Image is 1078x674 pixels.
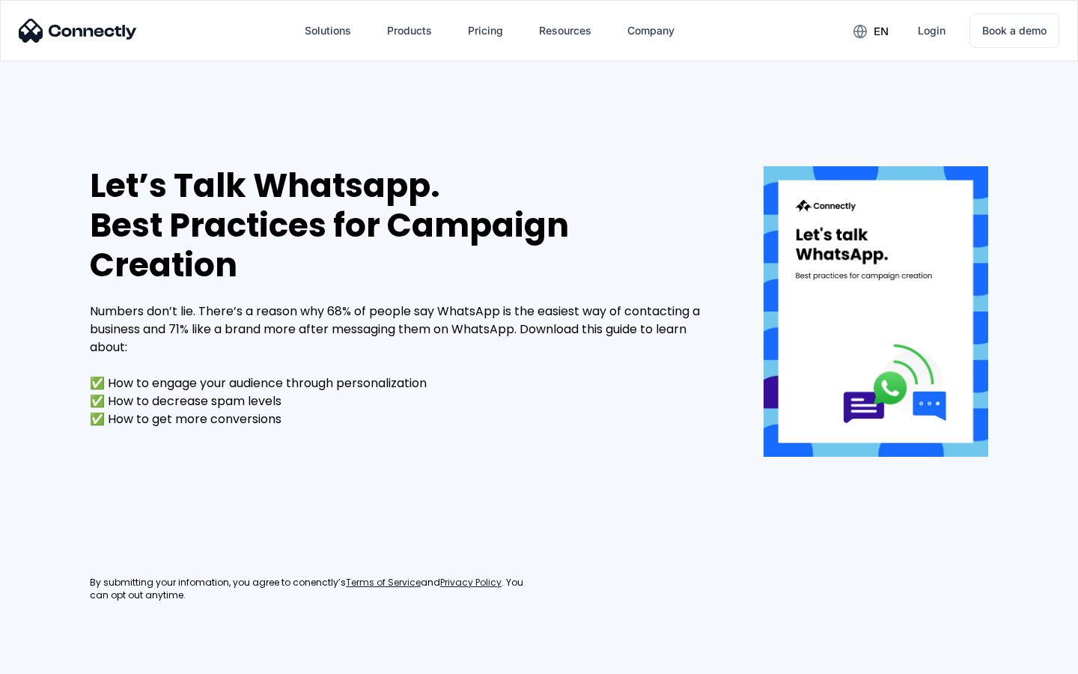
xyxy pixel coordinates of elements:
[293,13,363,49] div: Solutions
[918,20,945,41] div: Login
[627,20,674,41] div: Company
[527,13,603,49] div: Resources
[539,20,591,41] div: Resources
[906,13,957,49] a: Login
[19,19,137,43] img: Connectly Logo
[468,20,503,41] div: Pricing
[15,648,90,669] aside: Language selected: English
[305,20,351,41] div: Solutions
[874,21,889,42] div: en
[90,303,719,428] div: Numbers don’t lie. There’s a reason why 68% of people say WhatsApp is the easiest way of contacti...
[346,577,421,589] a: Terms of Service
[387,20,432,41] div: Products
[841,19,900,42] div: en
[969,13,1059,48] a: Book a demo
[615,13,686,49] div: Company
[30,648,90,669] ul: Language list
[90,166,719,285] div: Let’s Talk Whatsapp. Best Practices for Campaign Creation
[440,577,502,589] a: Privacy Policy
[90,577,539,602] div: By submitting your infomation, you agree to conenctly’s and . You can opt out anytime.
[90,446,464,559] iframe: Form 0
[375,13,444,49] div: Products
[456,13,515,49] a: Pricing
